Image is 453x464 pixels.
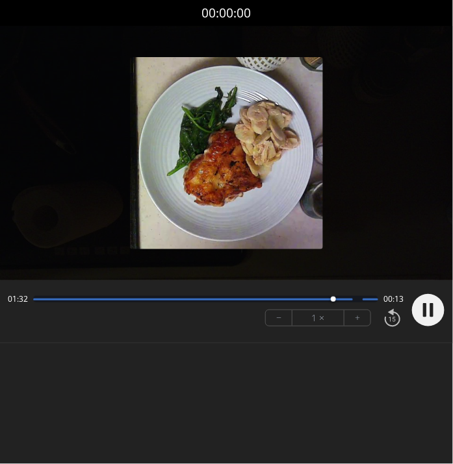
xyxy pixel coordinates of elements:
[8,294,28,304] span: 01:32
[202,4,252,23] a: 00:00:00
[383,294,404,304] span: 00:13
[266,310,292,326] button: −
[344,310,370,326] button: +
[130,57,322,249] img: Poster Image
[292,310,344,326] div: 1 ×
